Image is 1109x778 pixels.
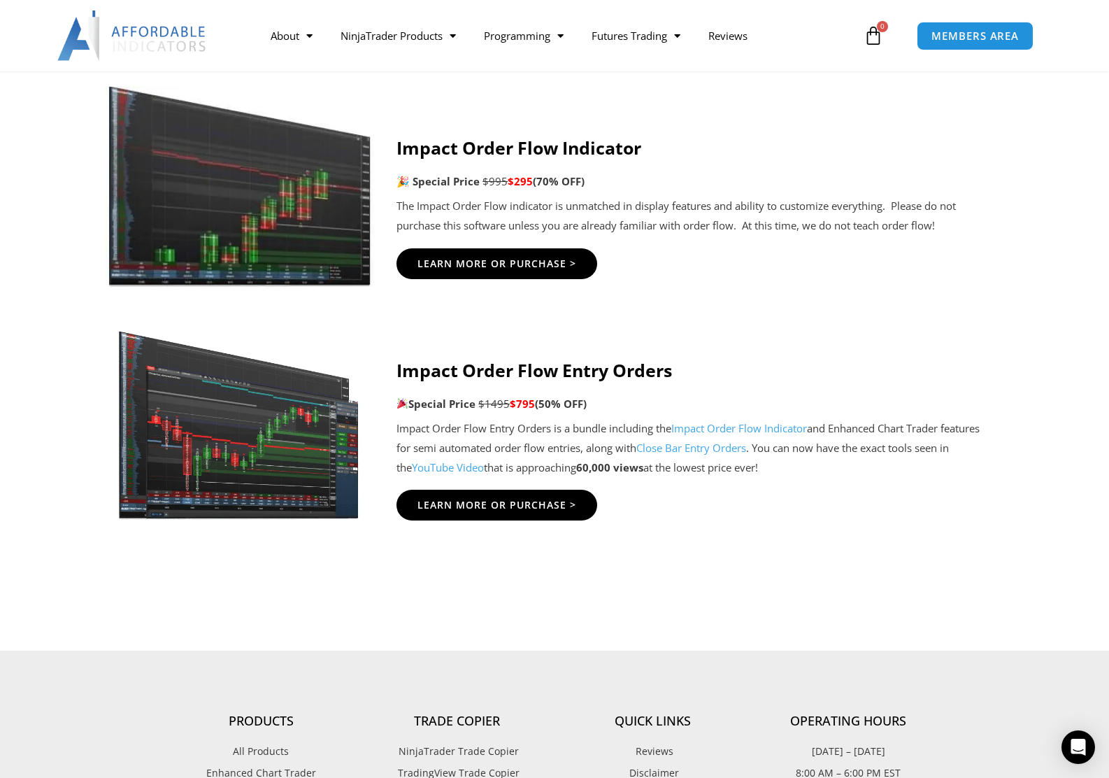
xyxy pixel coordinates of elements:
a: YouTube Video [412,460,484,474]
h4: Products [163,714,359,729]
img: Screenshot_1 | Affordable Indicators – NinjaTrader [117,313,362,523]
a: Impact Order Flow Indicator [671,421,807,435]
a: About [257,20,327,52]
a: Futures Trading [578,20,694,52]
b: (70% OFF) [533,174,585,188]
strong: 60,000 views [576,460,643,474]
a: All Products [163,742,359,761]
span: NinjaTrader Trade Copier [395,742,519,761]
div: Open Intercom Messenger [1061,730,1095,764]
nav: Menu [257,20,860,52]
img: 🎉 [397,398,408,409]
span: Reviews [632,742,673,761]
span: $295 [508,174,533,188]
p: The Impact Order Flow indicator is unmatched in display features and ability to customize everyth... [396,197,992,236]
span: All Products [233,742,289,761]
span: Learn More Or Purchase > [417,500,576,510]
a: Programming [470,20,578,52]
a: Reviews [554,742,750,761]
span: 0 [877,21,888,32]
strong: Impact Order Flow Entry Orders [396,358,672,382]
a: Close Bar Entry Orders [636,441,746,455]
a: Learn More Or Purchase > [396,248,597,279]
span: $795 [510,397,535,411]
strong: Special Price [396,397,475,411]
a: NinjaTrader Products [327,20,470,52]
span: Learn More Or Purchase > [417,259,576,269]
p: [DATE] – [DATE] [750,742,946,761]
h4: Operating Hours [750,714,946,729]
p: Impact Order Flow Entry Orders is a bundle including the and Enhanced Chart Trader features for s... [396,419,992,478]
a: Reviews [694,20,761,52]
a: Learn More Or Purchase > [396,490,597,521]
a: MEMBERS AREA [917,22,1033,50]
img: TTPOrderFlow | Affordable Indicators – NinjaTrader [106,86,374,287]
h4: Trade Copier [359,714,554,729]
h4: Quick Links [554,714,750,729]
span: $1495 [478,397,510,411]
a: NinjaTrader Trade Copier [359,742,554,761]
b: (50% OFF) [535,397,587,411]
a: 0 [843,15,904,56]
span: $995 [482,174,508,188]
strong: 🎉 Special Price [396,174,480,188]
span: MEMBERS AREA [931,31,1019,41]
img: LogoAI | Affordable Indicators – NinjaTrader [57,10,208,61]
strong: Impact Order Flow Indicator [396,136,641,160]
